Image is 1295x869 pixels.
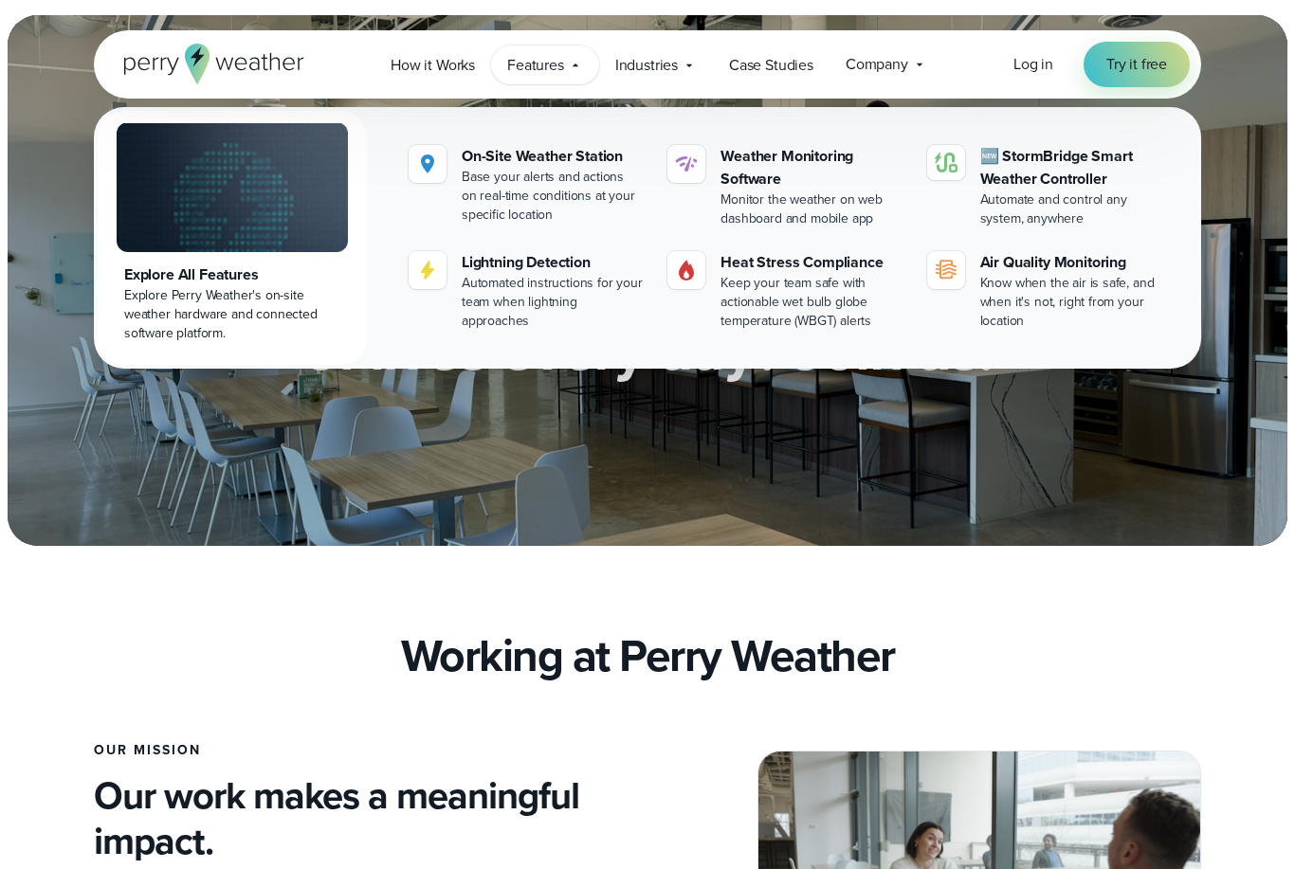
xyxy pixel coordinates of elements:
[507,54,564,77] span: Features
[713,45,830,84] a: Case Studies
[675,259,698,281] img: Gas.svg
[720,145,903,190] div: Weather Monitoring Software
[720,190,903,228] div: Monitor the weather on web dashboard and mobile app
[401,629,895,682] h2: Working at Perry Weather
[720,274,903,331] div: Keep your team safe with actionable wet bulb globe temperature (WBGT) alerts
[401,137,652,232] a: On-Site Weather Station Base your alerts and actions on real-time conditions at your specific loc...
[98,111,367,365] a: Explore All Features Explore Perry Weather's on-site weather hardware and connected software plat...
[729,54,813,77] span: Case Studies
[615,54,678,77] span: Industries
[124,286,340,343] div: Explore Perry Weather's on-site weather hardware and connected software platform.
[1084,42,1190,87] a: Try it free
[94,773,632,864] h4: Our work makes a meaningful impact.
[391,54,475,77] span: How it Works
[935,153,958,172] img: stormbridge-icon-V6.svg
[980,145,1163,190] div: 🆕 StormBridge Smart Weather Controller
[1106,53,1167,76] span: Try it free
[462,145,645,168] div: On-Site Weather Station
[462,168,645,225] div: Base your alerts and actions on real-time conditions at your specific location
[980,190,1163,228] div: Automate and control any system, anywhere
[720,251,903,274] div: Heat Stress Compliance
[124,263,340,286] div: Explore All Features
[675,153,698,175] img: software-icon.svg
[462,274,645,331] div: Automated instructions for your team when lightning approaches
[980,251,1163,274] div: Air Quality Monitoring
[94,743,632,758] h3: Our Mission
[416,153,439,175] img: Location.svg
[935,259,958,281] img: aqi-icon.svg
[846,53,908,76] span: Company
[462,251,645,274] div: Lightning Detection
[1013,53,1053,75] span: Log in
[401,244,652,338] a: Lightning Detection Automated instructions for your team when lightning approaches
[920,244,1171,338] a: Air Quality Monitoring Know when the air is safe, and when it's not, right from your location
[1013,53,1053,76] a: Log in
[416,259,439,281] img: lightning-icon.svg
[920,137,1171,236] a: 🆕 StormBridge Smart Weather Controller Automate and control any system, anywhere
[374,45,491,84] a: How it Works
[189,258,1106,379] h2: Want to help protect thousands of lives every day? Join us.
[660,137,911,236] a: Weather Monitoring Software Monitor the weather on web dashboard and mobile app
[660,244,911,338] a: Heat Stress Compliance Keep your team safe with actionable wet bulb globe temperature (WBGT) alerts
[980,274,1163,331] div: Know when the air is safe, and when it's not, right from your location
